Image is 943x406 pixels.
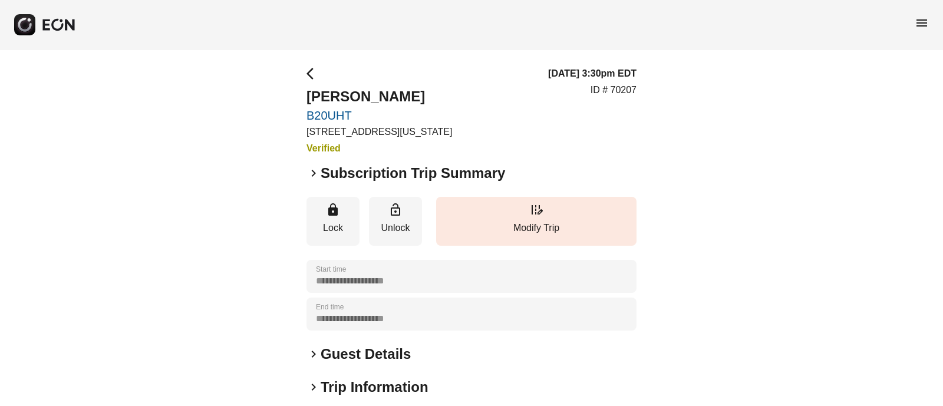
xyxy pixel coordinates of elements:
[326,203,340,217] span: lock
[321,378,428,397] h2: Trip Information
[306,141,452,156] h3: Verified
[306,108,452,123] a: B20UHT
[369,197,422,246] button: Unlock
[306,166,321,180] span: keyboard_arrow_right
[306,67,321,81] span: arrow_back_ios
[306,380,321,394] span: keyboard_arrow_right
[436,197,637,246] button: Modify Trip
[321,345,411,364] h2: Guest Details
[548,67,637,81] h3: [DATE] 3:30pm EDT
[442,221,631,235] p: Modify Trip
[312,221,354,235] p: Lock
[915,16,929,30] span: menu
[306,197,360,246] button: Lock
[529,203,543,217] span: edit_road
[306,125,452,139] p: [STREET_ADDRESS][US_STATE]
[321,164,505,183] h2: Subscription Trip Summary
[388,203,403,217] span: lock_open
[306,87,452,106] h2: [PERSON_NAME]
[306,347,321,361] span: keyboard_arrow_right
[375,221,416,235] p: Unlock
[591,83,637,97] p: ID # 70207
